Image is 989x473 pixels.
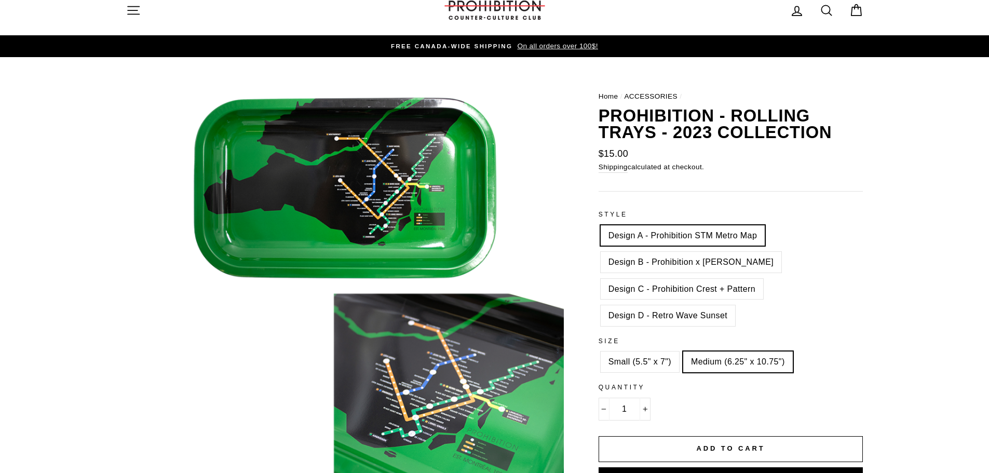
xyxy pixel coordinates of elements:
label: Design A - Prohibition STM Metro Map [601,225,765,246]
button: Increase item quantity by one [640,398,651,421]
label: Size [599,336,863,346]
span: FREE CANADA-WIDE SHIPPING [391,43,512,49]
label: Medium (6.25" x 10.75") [683,352,793,372]
nav: breadcrumbs [599,91,863,102]
a: ACCESSORIES [624,92,678,100]
img: PROHIBITION COUNTER-CULTURE CLUB [443,1,547,20]
span: Add to cart [696,444,765,452]
span: On all orders over 100$! [514,42,598,50]
label: Design D - Retro Wave Sunset [601,305,735,326]
input: quantity [599,398,651,421]
label: Style [599,210,863,220]
a: FREE CANADA-WIDE SHIPPING On all orders over 100$! [129,40,861,52]
label: Quantity [599,383,863,393]
h1: PROHIBITION - ROLLING TRAYS - 2023 COLLECTION [599,107,863,141]
label: Design B - Prohibition x [PERSON_NAME] [601,252,781,273]
label: Small (5.5" x 7") [601,352,679,372]
span: $15.00 [599,148,628,159]
button: Add to cart [599,436,863,462]
span: / [620,92,622,100]
small: calculated at checkout. [599,161,863,173]
span: / [680,92,682,100]
a: Shipping [599,161,628,173]
label: Design C - Prohibition Crest + Pattern [601,279,763,300]
a: Home [599,92,618,100]
button: Reduce item quantity by one [599,398,609,421]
